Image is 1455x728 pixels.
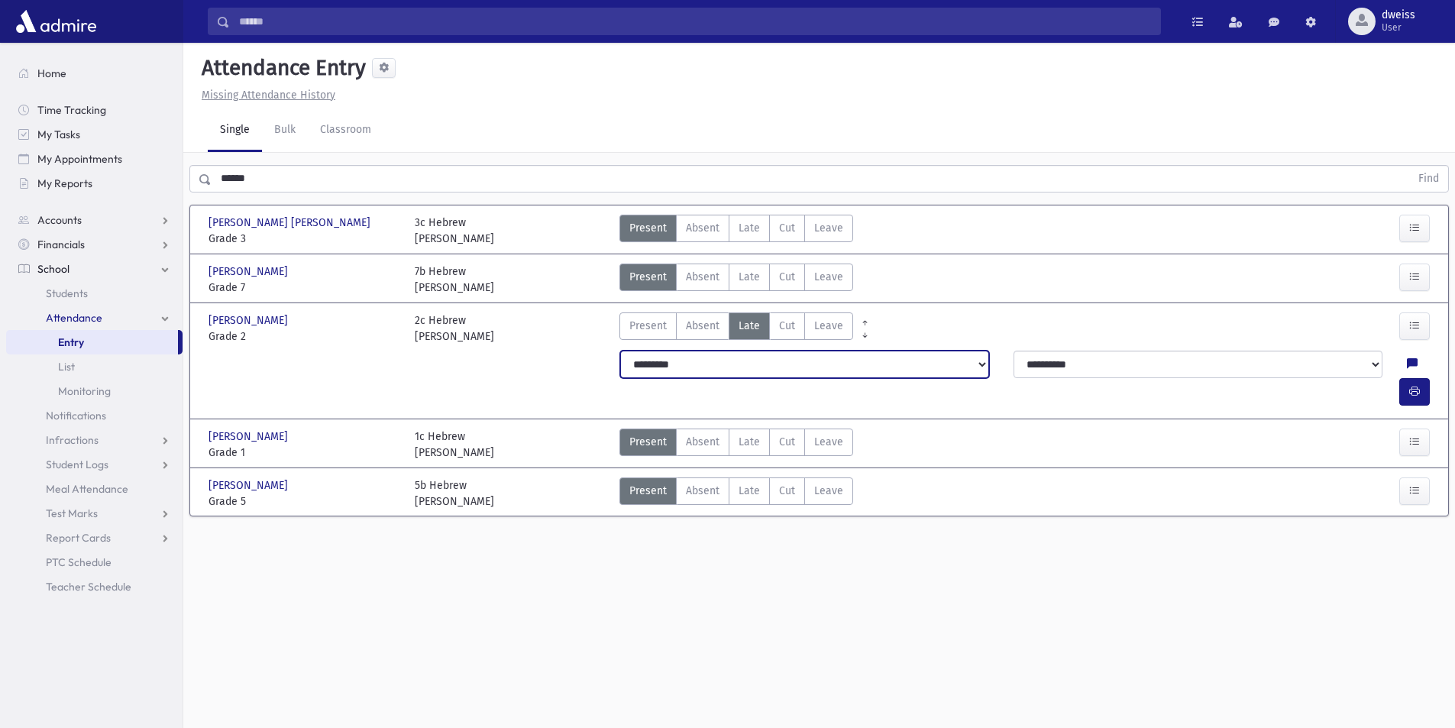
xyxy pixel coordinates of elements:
span: Late [739,434,760,450]
img: AdmirePro [12,6,100,37]
span: Cut [779,483,795,499]
span: Accounts [37,213,82,227]
span: Test Marks [46,506,98,520]
span: Time Tracking [37,103,106,117]
span: [PERSON_NAME] [209,429,291,445]
a: Student Logs [6,452,183,477]
span: Cut [779,318,795,334]
a: Monitoring [6,379,183,403]
span: Home [37,66,66,80]
span: My Appointments [37,152,122,166]
span: Absent [686,483,719,499]
span: PTC Schedule [46,555,112,569]
span: Grade 7 [209,280,399,296]
span: [PERSON_NAME] [PERSON_NAME] [209,215,373,231]
h5: Attendance Entry [196,55,366,81]
a: My Tasks [6,122,183,147]
div: 3c Hebrew [PERSON_NAME] [415,215,494,247]
a: My Appointments [6,147,183,171]
a: Time Tracking [6,98,183,122]
span: Teacher Schedule [46,580,131,594]
span: Entry [58,335,84,349]
a: School [6,257,183,281]
span: Present [629,220,667,236]
div: AttTypes [619,429,853,461]
a: PTC Schedule [6,550,183,574]
span: User [1382,21,1415,34]
span: Late [739,318,760,334]
span: Present [629,269,667,285]
span: Late [739,269,760,285]
span: Grade 5 [209,493,399,510]
a: Teacher Schedule [6,574,183,599]
span: Late [739,483,760,499]
a: List [6,354,183,379]
span: Leave [814,483,843,499]
span: Absent [686,434,719,450]
span: Financials [37,238,85,251]
span: dweiss [1382,9,1415,21]
span: Meal Attendance [46,482,128,496]
span: Grade 1 [209,445,399,461]
span: School [37,262,70,276]
span: Absent [686,269,719,285]
span: List [58,360,75,374]
div: AttTypes [619,477,853,510]
a: Notifications [6,403,183,428]
div: 7b Hebrew [PERSON_NAME] [415,264,494,296]
span: Grade 2 [209,328,399,345]
input: Search [230,8,1160,35]
span: Present [629,483,667,499]
span: Infractions [46,433,99,447]
span: Monitoring [58,384,111,398]
div: AttTypes [619,215,853,247]
a: Missing Attendance History [196,89,335,102]
span: Grade 3 [209,231,399,247]
a: Test Marks [6,501,183,526]
span: My Reports [37,176,92,190]
a: Infractions [6,428,183,452]
div: 5b Hebrew [PERSON_NAME] [415,477,494,510]
div: AttTypes [619,312,853,345]
a: Home [6,61,183,86]
span: Cut [779,434,795,450]
a: Financials [6,232,183,257]
span: Attendance [46,311,102,325]
a: Single [208,109,262,152]
span: Absent [686,318,719,334]
a: Entry [6,330,178,354]
span: Cut [779,269,795,285]
span: [PERSON_NAME] [209,264,291,280]
span: Absent [686,220,719,236]
span: Report Cards [46,531,111,545]
span: Leave [814,220,843,236]
a: Students [6,281,183,306]
div: 2c Hebrew [PERSON_NAME] [415,312,494,345]
a: Accounts [6,208,183,232]
span: Cut [779,220,795,236]
a: Classroom [308,109,383,152]
span: [PERSON_NAME] [209,312,291,328]
a: My Reports [6,171,183,196]
span: [PERSON_NAME] [209,477,291,493]
a: Bulk [262,109,308,152]
button: Find [1409,166,1448,192]
span: Students [46,286,88,300]
span: Present [629,318,667,334]
a: Report Cards [6,526,183,550]
span: Leave [814,434,843,450]
span: Leave [814,318,843,334]
span: Student Logs [46,458,108,471]
div: AttTypes [619,264,853,296]
span: Leave [814,269,843,285]
span: My Tasks [37,128,80,141]
a: Attendance [6,306,183,330]
a: Meal Attendance [6,477,183,501]
span: Present [629,434,667,450]
span: Notifications [46,409,106,422]
div: 1c Hebrew [PERSON_NAME] [415,429,494,461]
u: Missing Attendance History [202,89,335,102]
span: Late [739,220,760,236]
